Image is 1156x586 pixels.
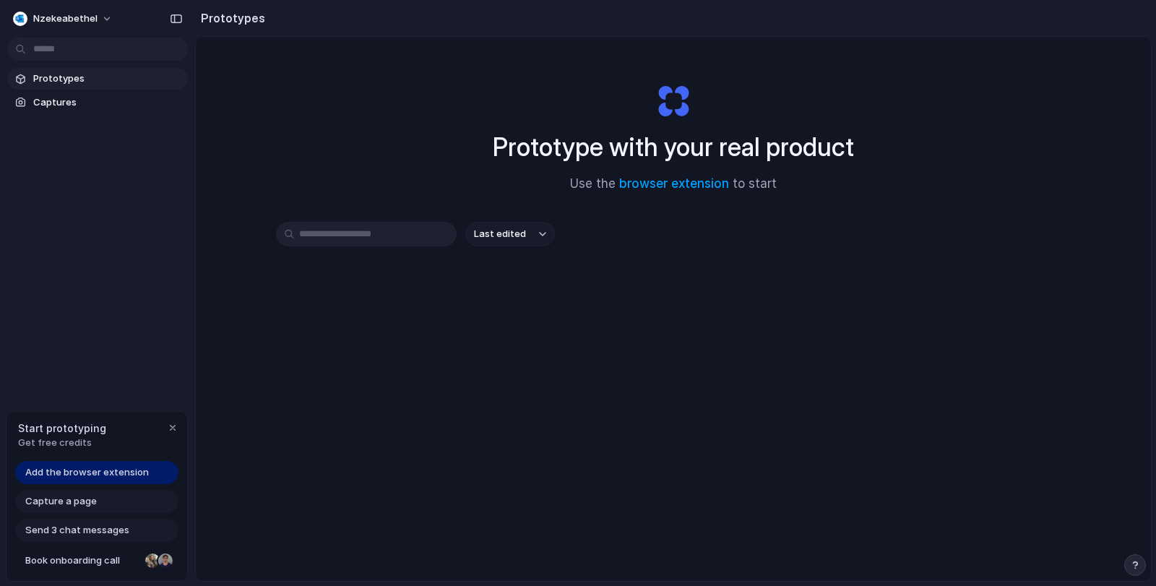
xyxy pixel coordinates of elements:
span: Book onboarding call [25,553,139,568]
a: Prototypes [7,68,188,90]
button: nzekeabethel [7,7,120,30]
span: Use the to start [570,175,777,194]
a: Add the browser extension [15,461,178,484]
h1: Prototype with your real product [493,128,854,166]
span: Add the browser extension [25,465,149,480]
span: Prototypes [33,72,182,86]
span: nzekeabethel [33,12,98,26]
a: Captures [7,92,188,113]
span: Start prototyping [18,421,106,436]
span: Capture a page [25,494,97,509]
span: Captures [33,95,182,110]
div: Christian Iacullo [157,552,174,569]
span: Send 3 chat messages [25,523,129,538]
button: Last edited [465,222,555,246]
h2: Prototypes [195,9,265,27]
a: Book onboarding call [15,549,178,572]
a: browser extension [619,176,729,191]
span: Get free credits [18,436,106,450]
div: Nicole Kubica [144,552,161,569]
span: Last edited [474,227,526,241]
